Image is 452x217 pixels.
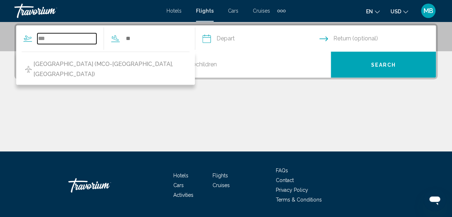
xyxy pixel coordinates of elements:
[16,25,436,77] div: Search widget
[228,8,238,14] a: Cars
[276,177,294,183] a: Contact
[391,6,408,17] button: Change currency
[33,59,186,79] span: [GEOGRAPHIC_DATA] (MCO-[GEOGRAPHIC_DATA], [GEOGRAPHIC_DATA])
[276,187,308,193] a: Privacy Policy
[276,168,288,173] a: FAQs
[424,7,433,14] span: MB
[319,26,436,52] button: Return date
[277,5,286,17] button: Extra navigation items
[366,9,373,14] span: en
[371,62,396,68] span: Search
[391,9,401,14] span: USD
[423,188,446,211] iframe: Button to launch messaging window
[68,174,140,196] a: Travorium
[366,6,380,17] button: Change language
[173,182,184,188] a: Cars
[213,182,230,188] a: Cruises
[192,59,217,70] span: 0
[419,3,438,18] button: User Menu
[213,173,228,178] a: Flights
[173,173,188,178] a: Hotels
[202,26,319,52] button: Depart date
[196,61,217,68] span: Children
[14,4,159,18] a: Travorium
[276,197,322,203] a: Terms & Conditions
[166,8,182,14] a: Hotels
[173,192,193,198] a: Activities
[253,8,270,14] a: Cruises
[196,8,214,14] a: Flights
[331,52,436,77] button: Search
[333,34,378,44] span: Return (optional)
[22,57,190,81] button: [GEOGRAPHIC_DATA] (MCO-[GEOGRAPHIC_DATA], [GEOGRAPHIC_DATA])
